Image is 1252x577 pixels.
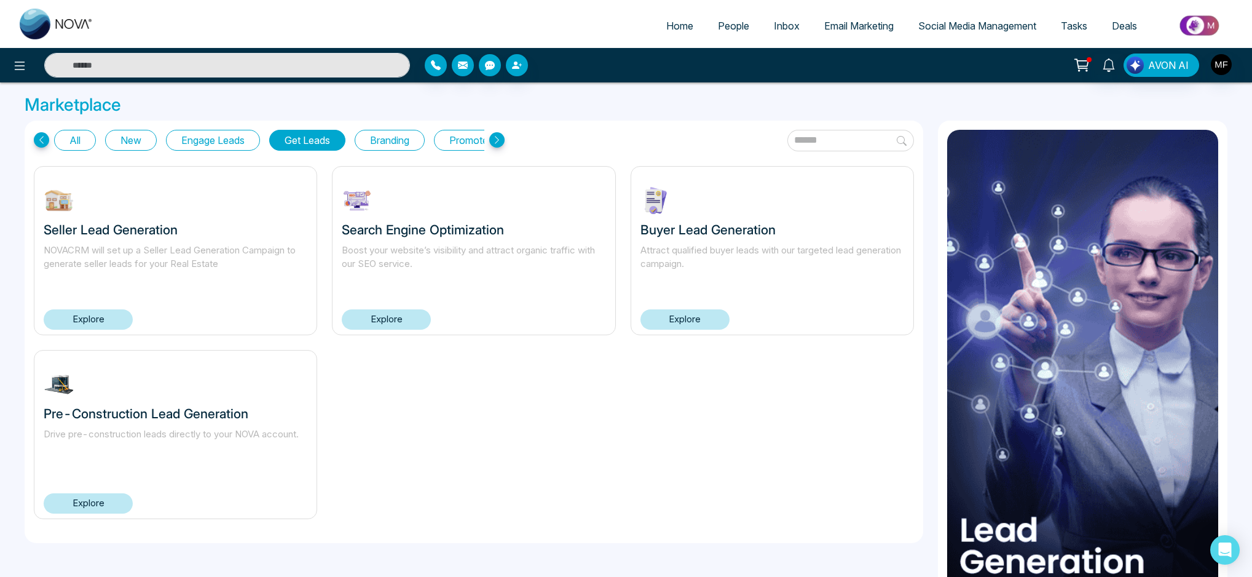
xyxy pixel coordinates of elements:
[640,185,671,216] img: sYAVk1730743386.jpg
[1049,14,1100,38] a: Tasks
[824,20,894,32] span: Email Marketing
[1100,14,1149,38] a: Deals
[166,130,260,151] button: Engage Leads
[269,130,345,151] button: Get Leads
[1148,58,1189,73] span: AVON AI
[44,428,307,469] p: Drive pre-construction leads directly to your NOVA account.
[44,222,307,237] h3: Seller Lead Generation
[706,14,762,38] a: People
[342,185,372,216] img: eYwbv1730743564.jpg
[1210,535,1240,565] div: Open Intercom Messenger
[906,14,1049,38] a: Social Media Management
[105,130,157,151] button: New
[342,309,431,330] a: Explore
[1211,54,1232,75] img: User Avatar
[1127,57,1144,74] img: Lead Flow
[640,244,904,285] p: Attract qualified buyer leads with our targeted lead generation campaign.
[44,185,74,216] img: W9EOY1739212645.jpg
[44,369,74,400] img: FsSfh1730742515.jpg
[1156,12,1245,39] img: Market-place.gif
[918,20,1036,32] span: Social Media Management
[666,20,693,32] span: Home
[640,222,904,237] h3: Buyer Lead Generation
[774,20,800,32] span: Inbox
[762,14,812,38] a: Inbox
[342,222,605,237] h3: Search Engine Optimization
[20,9,93,39] img: Nova CRM Logo
[355,130,425,151] button: Branding
[54,130,96,151] button: All
[812,14,906,38] a: Email Marketing
[434,130,539,151] button: Promote Listings
[342,244,605,285] p: Boost your website’s visibility and attract organic traffic with our SEO service.
[44,406,307,421] h3: Pre-Construction Lead Generation
[1112,20,1137,32] span: Deals
[44,493,133,514] a: Explore
[1124,54,1199,77] button: AVON AI
[640,309,730,330] a: Explore
[718,20,749,32] span: People
[654,14,706,38] a: Home
[44,309,133,330] a: Explore
[44,244,307,285] p: NOVACRM will set up a Seller Lead Generation Campaign to generate seller leads for your Real Estate
[1061,20,1087,32] span: Tasks
[25,95,1227,116] h3: Marketplace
